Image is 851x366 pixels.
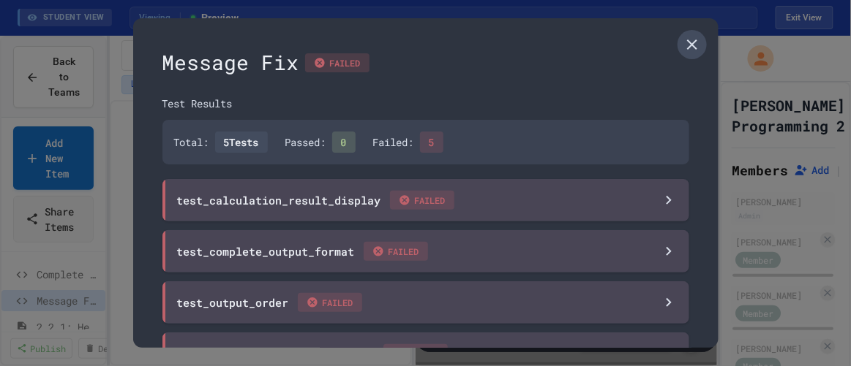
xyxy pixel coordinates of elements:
[162,96,689,111] div: Test Results
[332,131,356,153] span: 0
[298,293,362,312] span: FAILED
[177,242,428,261] div: test_complete_output_format
[373,131,443,153] div: Failed:
[390,191,454,210] span: FAILED
[177,344,448,363] div: test_program_runs_successfully
[162,47,689,78] div: Message Fix
[383,344,448,363] span: FAILED
[285,131,356,153] div: Passed:
[420,131,443,153] span: 5
[305,53,370,72] div: FAILED
[177,293,362,312] div: test_output_order
[364,242,428,261] span: FAILED
[215,131,268,153] span: 5 Tests
[174,131,268,153] div: Total:
[177,191,454,210] div: test_calculation_result_display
